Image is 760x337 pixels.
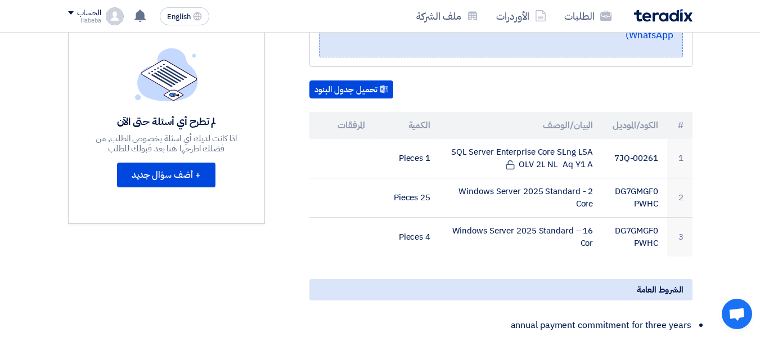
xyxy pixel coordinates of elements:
[77,8,101,18] div: الحساب
[84,115,249,128] div: لم تطرح أي أسئلة حتى الآن
[667,217,692,257] td: 3
[309,112,375,139] th: المرفقات
[106,7,124,25] img: profile_test.png
[637,284,683,296] span: الشروط العامة
[602,178,667,217] td: DG7GMGF0PWHC
[407,3,487,29] a: ملف الشركة
[321,314,692,336] li: annual payment commitment for three years
[439,178,602,217] td: Windows Server 2025 Standard - 2 Core
[602,112,667,139] th: الكود/الموديل
[374,178,439,217] td: 25 Pieces
[68,17,101,24] div: Habeba
[634,9,692,22] img: Teradix logo
[351,14,673,42] a: 📞 [PHONE_NUMBER] (Call or Click on the Number to use WhatsApp)
[374,139,439,178] td: 1 Pieces
[439,139,602,178] td: SQL Server Enterprise Core SLng LSA OLV 2L NL Aq Y1 A
[439,112,602,139] th: البيان/الوصف
[667,112,692,139] th: #
[602,139,667,178] td: 7JQ-00261
[667,178,692,217] td: 2
[439,217,602,257] td: Windows Server 2025 Standard – 16 Cor
[167,13,191,21] span: English
[374,112,439,139] th: الكمية
[487,3,555,29] a: الأوردرات
[117,163,215,187] button: + أضف سؤال جديد
[135,48,198,101] img: empty_state_list.svg
[309,80,393,98] button: تحميل جدول البنود
[602,217,667,257] td: DG7GMGF0PWHC
[555,3,620,29] a: الطلبات
[667,139,692,178] td: 1
[160,7,209,25] button: English
[722,299,752,329] div: Open chat
[374,217,439,257] td: 4 Pieces
[84,133,249,154] div: اذا كانت لديك أي اسئلة بخصوص الطلب, من فضلك اطرحها هنا بعد قبولك للطلب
